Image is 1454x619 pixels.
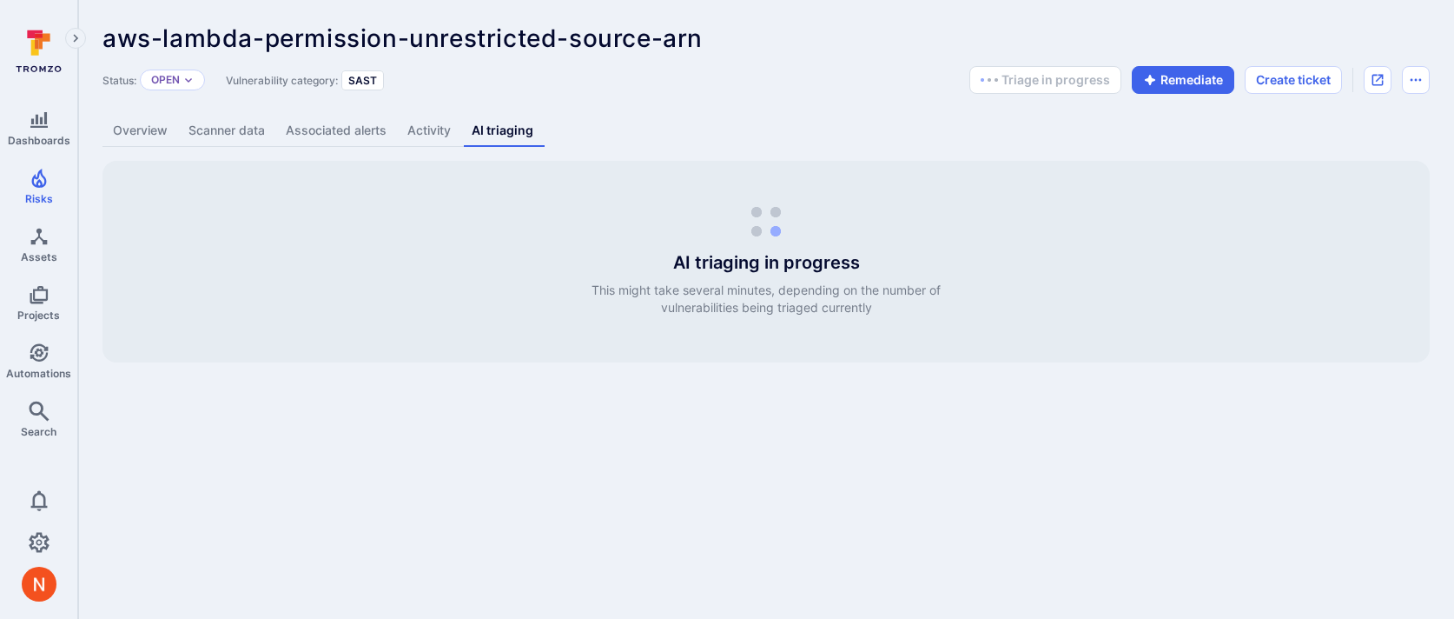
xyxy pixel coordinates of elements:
[102,74,136,87] span: Status:
[25,192,53,205] span: Risks
[69,31,82,46] i: Expand navigation menu
[102,23,703,53] span: aws-lambda-permission-unrestricted-source-arn
[17,309,60,322] span: Projects
[592,282,941,316] span: This might take several minutes, depending on the number of vulnerabilities being triaged currently
[22,567,56,602] img: ACg8ocIprwjrgDQnDsNSk9Ghn5p5-B8DpAKWoJ5Gi9syOE4K59tr4Q=s96-c
[1402,66,1430,94] button: Options menu
[65,28,86,49] button: Expand navigation menu
[981,78,998,82] img: Loading...
[751,207,781,236] img: Loading...
[183,75,194,85] button: Expand dropdown
[275,115,397,147] a: Associated alerts
[1364,66,1391,94] div: Open original issue
[751,207,781,236] div: loading spinner
[22,567,56,602] div: Neeren Patki
[178,115,275,147] a: Scanner data
[341,70,384,90] div: SAST
[969,66,1121,94] button: Triage in progress
[21,250,57,263] span: Assets
[102,115,178,147] a: Overview
[6,367,71,380] span: Automations
[1245,66,1342,94] button: Create ticket
[397,115,461,147] a: Activity
[461,115,544,147] a: AI triaging
[1132,66,1234,94] button: Remediate
[8,134,70,147] span: Dashboards
[151,73,180,87] button: Open
[673,250,860,275] span: AI triaging in progress
[226,74,338,87] span: Vulnerability category:
[21,425,56,438] span: Search
[102,115,1430,147] div: Vulnerability tabs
